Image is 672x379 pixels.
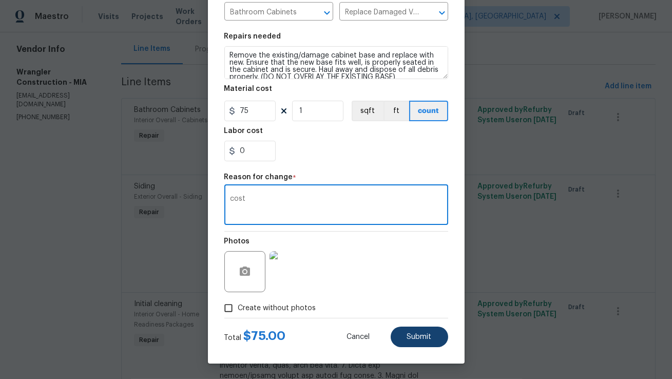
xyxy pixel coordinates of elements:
[383,101,409,121] button: ft
[320,6,334,20] button: Open
[244,330,286,342] span: $ 75.00
[224,85,273,92] h5: Material cost
[391,327,448,347] button: Submit
[231,195,442,217] textarea: cost
[409,101,448,121] button: count
[224,174,293,181] h5: Reason for change
[352,101,383,121] button: sqft
[224,33,281,40] h5: Repairs needed
[224,331,286,343] div: Total
[224,238,250,245] h5: Photos
[224,46,448,79] textarea: Remove the existing/damage cabinet base and replace with new. Ensure that the new base fits well,...
[347,333,370,341] span: Cancel
[238,303,316,314] span: Create without photos
[435,6,449,20] button: Open
[331,327,387,347] button: Cancel
[407,333,432,341] span: Submit
[224,127,263,135] h5: Labor cost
